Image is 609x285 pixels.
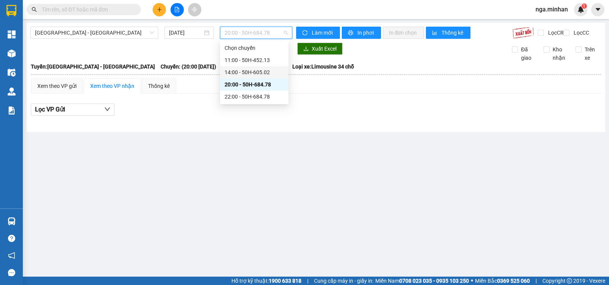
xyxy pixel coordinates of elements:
strong: 1900 633 818 [269,278,301,284]
button: downloadXuất Excel [297,43,343,55]
div: 14:00 - 50H-605.02 [225,68,284,76]
input: Tìm tên, số ĐT hoặc mã đơn [42,5,132,14]
span: plus [157,7,162,12]
span: Cung cấp máy in - giấy in: [314,277,373,285]
img: warehouse-icon [8,49,16,57]
span: Loại xe: Limousine 34 chỗ [292,62,354,71]
img: warehouse-icon [8,217,16,225]
span: Lọc CC [571,29,590,37]
button: file-add [171,3,184,16]
input: 12/10/2025 [169,29,203,37]
span: nga.minhan [529,5,574,14]
span: question-circle [8,235,15,242]
span: caret-down [595,6,601,13]
img: dashboard-icon [8,30,16,38]
span: bar-chart [432,30,438,36]
span: down [104,106,110,112]
sup: 1 [582,3,587,9]
img: warehouse-icon [8,68,16,76]
img: logo-vxr [6,5,16,16]
button: syncLàm mới [296,27,340,39]
button: Lọc VP Gửi [31,103,115,116]
span: Lọc VP Gửi [35,105,65,114]
span: Trên xe [582,45,601,62]
span: printer [348,30,354,36]
span: message [8,269,15,276]
span: sync [302,30,309,36]
span: Kho nhận [550,45,569,62]
strong: 0708 023 035 - 0935 103 250 [399,278,469,284]
span: copyright [567,278,572,283]
span: aim [192,7,197,12]
strong: 0369 525 060 [497,278,530,284]
button: In đơn chọn [383,27,424,39]
span: | [536,277,537,285]
span: Đã giao [518,45,538,62]
b: Tuyến: [GEOGRAPHIC_DATA] - [GEOGRAPHIC_DATA] [31,64,155,70]
button: caret-down [591,3,604,16]
span: Hỗ trợ kỹ thuật: [231,277,301,285]
div: 22:00 - 50H-684.78 [225,92,284,101]
span: Miền Bắc [475,277,530,285]
img: 9k= [512,27,534,39]
div: 11:00 - 50H-452.13 [225,56,284,64]
span: ⚪️ [471,279,473,282]
span: Thống kê [442,29,464,37]
button: printerIn phơi [342,27,381,39]
span: Miền Nam [375,277,469,285]
div: Xem theo VP gửi [37,82,77,90]
div: Chọn chuyến [225,44,284,52]
img: warehouse-icon [8,88,16,96]
img: solution-icon [8,107,16,115]
span: | [307,277,308,285]
span: In phơi [357,29,375,37]
div: Thống kê [148,82,170,90]
span: Sài Gòn - Đắk Nông [35,27,154,38]
span: 1 [583,3,585,9]
span: Chuyến: (20:00 [DATE]) [161,62,216,71]
div: 20:00 - 50H-684.78 [225,80,284,89]
button: aim [188,3,201,16]
span: notification [8,252,15,259]
span: 20:00 - 50H-684.78 [225,27,287,38]
span: search [32,7,37,12]
button: plus [153,3,166,16]
div: Chọn chuyến [220,42,289,54]
span: Lọc CR [545,29,565,37]
span: file-add [174,7,180,12]
span: Làm mới [312,29,334,37]
button: bar-chartThống kê [426,27,470,39]
img: icon-new-feature [577,6,584,13]
div: Xem theo VP nhận [90,82,134,90]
